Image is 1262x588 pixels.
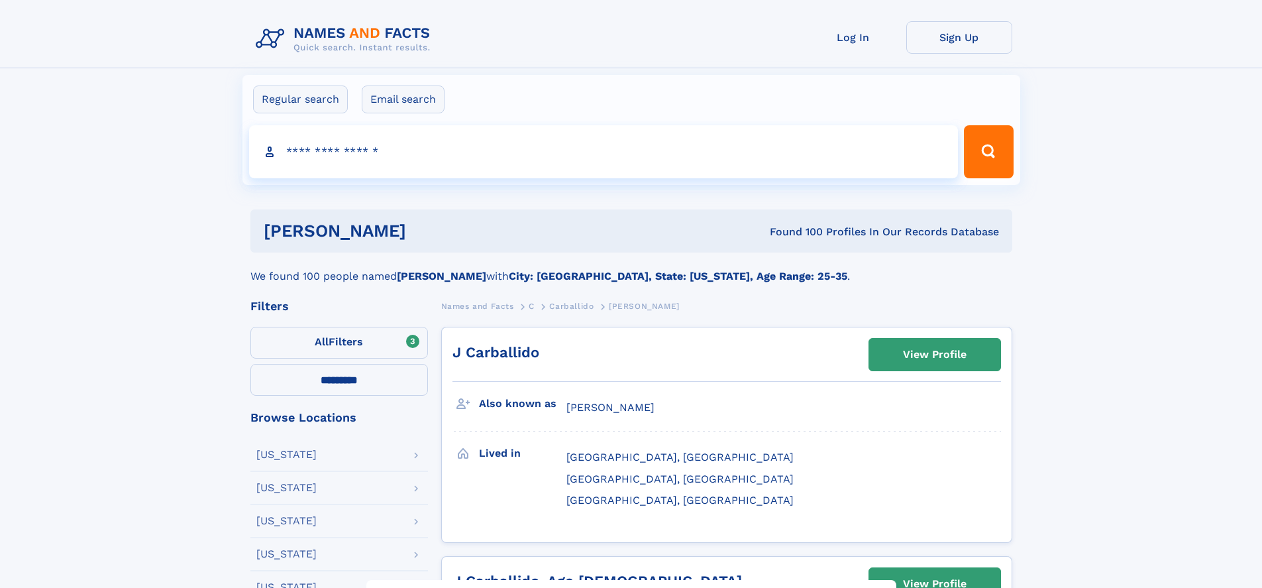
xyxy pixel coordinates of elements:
span: C [529,302,535,311]
a: View Profile [869,339,1000,371]
div: Browse Locations [250,412,428,424]
div: Found 100 Profiles In Our Records Database [588,225,999,239]
input: search input [249,125,959,178]
span: [PERSON_NAME] [609,302,680,311]
div: [US_STATE] [256,483,317,493]
div: We found 100 people named with . [250,253,1012,284]
span: [PERSON_NAME] [566,401,655,414]
a: J Carballido [452,344,539,361]
span: [GEOGRAPHIC_DATA], [GEOGRAPHIC_DATA] [566,473,794,485]
div: Filters [250,300,428,312]
div: [US_STATE] [256,516,317,526]
label: Regular search [253,86,348,113]
h3: Also known as [479,392,566,415]
span: [GEOGRAPHIC_DATA], [GEOGRAPHIC_DATA] [566,451,794,463]
label: Filters [250,327,428,359]
button: Search Button [964,125,1013,178]
div: [US_STATE] [256,449,317,460]
a: Log In [800,21,906,54]
span: [GEOGRAPHIC_DATA], [GEOGRAPHIC_DATA] [566,494,794,506]
a: C [529,298,535,314]
a: Sign Up [906,21,1012,54]
h3: Lived in [479,442,566,465]
span: All [315,335,329,348]
div: View Profile [903,339,967,370]
span: Carballido [549,302,594,311]
h1: [PERSON_NAME] [264,223,588,239]
a: Names and Facts [441,298,514,314]
a: Carballido [549,298,594,314]
label: Email search [362,86,445,113]
img: Logo Names and Facts [250,21,441,57]
b: [PERSON_NAME] [397,270,486,282]
div: [US_STATE] [256,549,317,559]
b: City: [GEOGRAPHIC_DATA], State: [US_STATE], Age Range: 25-35 [509,270,847,282]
